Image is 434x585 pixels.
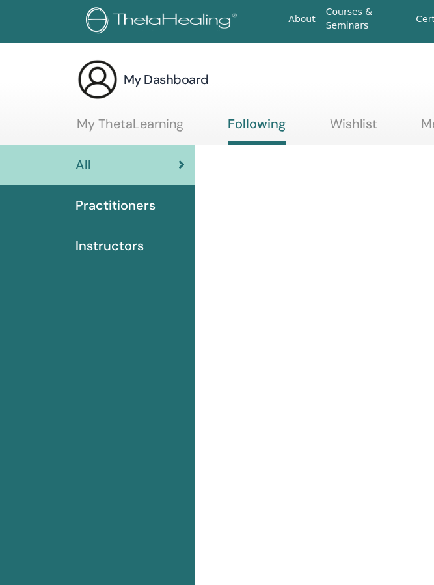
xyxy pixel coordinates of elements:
a: My ThetaLearning [77,116,183,141]
img: generic-user-icon.jpg [77,59,118,100]
span: Instructors [75,236,144,255]
span: Practitioners [75,195,156,215]
a: About [283,7,320,31]
img: logo.png [86,7,241,36]
h3: My Dashboard [124,70,209,89]
a: Following [228,116,286,145]
span: All [75,155,91,175]
a: Wishlist [330,116,377,141]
